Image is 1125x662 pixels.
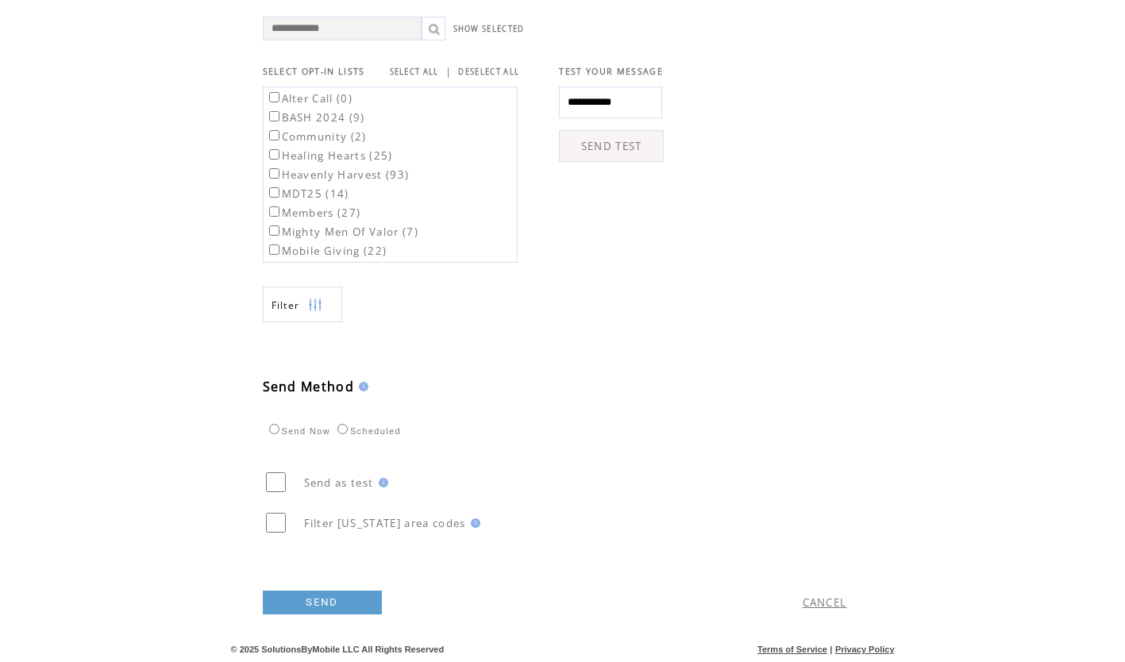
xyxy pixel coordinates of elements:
[337,424,348,434] input: Scheduled
[266,187,349,201] label: MDT25 (14)
[269,92,279,102] input: Alter Call (0)
[266,244,387,258] label: Mobile Giving (22)
[266,225,419,239] label: Mighty Men Of Valor (7)
[269,225,279,236] input: Mighty Men Of Valor (7)
[269,168,279,179] input: Heavenly Harvest (93)
[304,475,374,490] span: Send as test
[266,91,353,106] label: Alter Call (0)
[835,645,895,654] a: Privacy Policy
[559,130,664,162] a: SEND TEST
[445,64,452,79] span: |
[803,595,847,610] a: CANCEL
[263,591,382,614] a: SEND
[354,382,368,391] img: help.gif
[266,129,367,144] label: Community (2)
[466,518,480,528] img: help.gif
[390,67,439,77] a: SELECT ALL
[269,149,279,160] input: Healing Hearts (25)
[231,645,445,654] span: © 2025 SolutionsByMobile LLC All Rights Reserved
[266,110,365,125] label: BASH 2024 (9)
[308,287,322,323] img: filters.png
[269,130,279,140] input: Community (2)
[263,287,342,322] a: Filter
[458,67,519,77] a: DESELECT ALL
[269,187,279,198] input: MDT25 (14)
[266,148,393,163] label: Healing Hearts (25)
[304,516,466,530] span: Filter [US_STATE] area codes
[374,478,388,487] img: help.gif
[265,426,330,436] label: Send Now
[559,66,663,77] span: TEST YOUR MESSAGE
[272,298,300,312] span: Show filters
[269,424,279,434] input: Send Now
[830,645,832,654] span: |
[269,111,279,121] input: BASH 2024 (9)
[266,167,410,182] label: Heavenly Harvest (93)
[333,426,401,436] label: Scheduled
[266,206,361,220] label: Members (27)
[269,244,279,255] input: Mobile Giving (22)
[269,206,279,217] input: Members (27)
[263,66,365,77] span: SELECT OPT-IN LISTS
[263,378,355,395] span: Send Method
[757,645,827,654] a: Terms of Service
[453,24,525,34] a: SHOW SELECTED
